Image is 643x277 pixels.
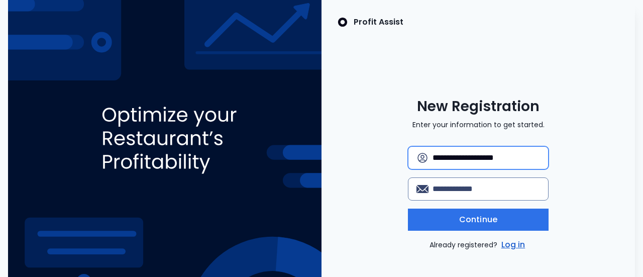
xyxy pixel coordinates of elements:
[354,16,403,28] p: Profit Assist
[499,239,527,251] a: Log in
[459,214,497,226] span: Continue
[338,16,348,28] img: SpotOn Logo
[430,239,527,251] p: Already registered?
[417,98,540,116] span: New Registration
[408,209,549,231] button: Continue
[412,120,545,130] p: Enter your information to get started.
